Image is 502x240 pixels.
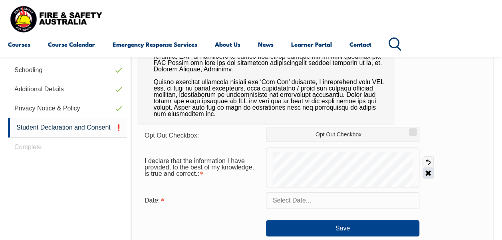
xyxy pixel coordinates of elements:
a: Privacy Notice & Policy [8,99,127,118]
div: Date is required. [138,193,266,208]
a: News [258,35,274,54]
span: Opt Out Checkbox: [145,132,199,139]
a: Undo [423,156,434,167]
a: Learner Portal [291,35,332,54]
a: Student Declaration and Consent [8,118,127,138]
a: About Us [215,35,240,54]
a: Additional Details [8,80,127,99]
a: Emergency Response Services [113,35,197,54]
a: Clear [423,167,434,179]
a: Schooling [8,61,127,80]
input: Select Date... [266,192,419,209]
a: Course Calendar [48,35,95,54]
a: Courses [8,35,30,54]
a: Contact [349,35,371,54]
div: I declare that the information I have provided, to the best of my knowledge, is true and correct.... [138,153,266,181]
label: Opt Out Checkbox [266,127,419,142]
button: Save [266,220,419,236]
